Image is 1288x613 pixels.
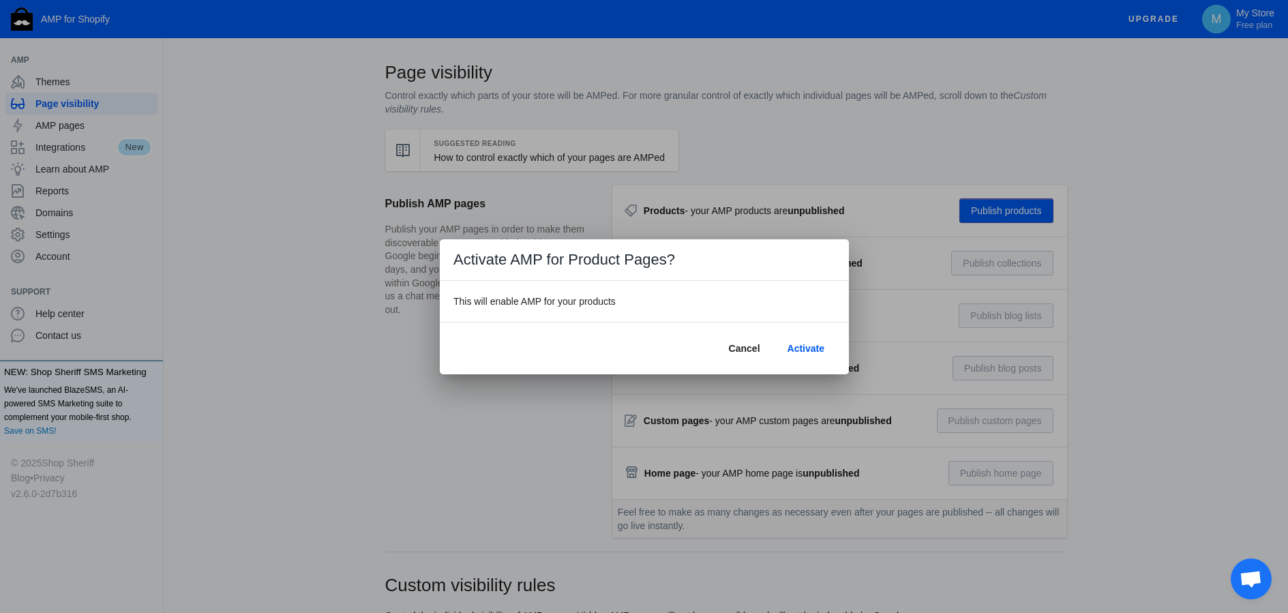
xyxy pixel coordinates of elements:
[776,336,835,361] button: Activate
[453,295,835,308] h3: This will enable AMP for your products
[787,343,824,354] span: Activate
[717,336,770,361] button: Cancel
[440,239,849,281] h1: Activate AMP for Product Pages?
[728,343,760,354] span: Cancel
[1231,558,1272,599] div: Open chat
